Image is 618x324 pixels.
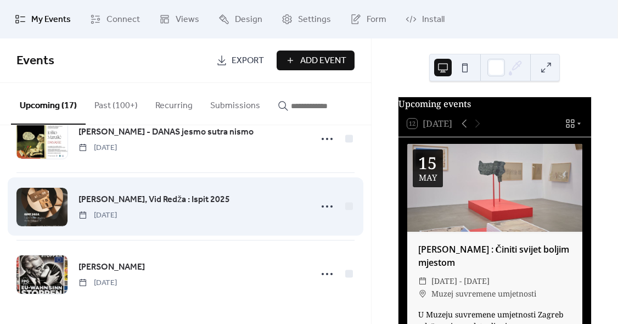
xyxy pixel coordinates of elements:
[419,174,437,182] div: May
[418,287,427,300] div: ​
[201,83,269,124] button: Submissions
[147,83,201,124] button: Recurring
[342,4,395,34] a: Form
[232,54,264,68] span: Export
[418,275,427,288] div: ​
[398,97,591,110] div: Upcoming events
[298,13,331,26] span: Settings
[78,193,230,207] a: [PERSON_NAME], Vid Redža : Ispit 2025
[407,243,582,269] div: [PERSON_NAME] : Činiti svijet boljim mjestom
[78,277,117,289] span: [DATE]
[16,49,54,73] span: Events
[106,13,140,26] span: Connect
[11,83,86,125] button: Upcoming (17)
[78,142,117,154] span: [DATE]
[431,287,536,300] span: Muzej suvremene umjetnosti
[422,13,445,26] span: Install
[418,155,437,171] div: 15
[78,126,254,139] span: [PERSON_NAME] - DANAS jesmo sutra nismo
[86,83,147,124] button: Past (100+)
[397,4,453,34] a: Install
[78,193,230,206] span: [PERSON_NAME], Vid Redža : Ispit 2025
[78,210,117,221] span: [DATE]
[300,54,346,68] span: Add Event
[151,4,207,34] a: Views
[82,4,148,34] a: Connect
[31,13,71,26] span: My Events
[277,51,355,70] button: Add Event
[273,4,339,34] a: Settings
[210,4,271,34] a: Design
[235,13,262,26] span: Design
[208,51,272,70] a: Export
[78,261,145,274] span: [PERSON_NAME]
[78,260,145,275] a: [PERSON_NAME]
[367,13,386,26] span: Form
[176,13,199,26] span: Views
[431,275,490,288] span: [DATE] - [DATE]
[78,125,254,139] a: [PERSON_NAME] - DANAS jesmo sutra nismo
[7,4,79,34] a: My Events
